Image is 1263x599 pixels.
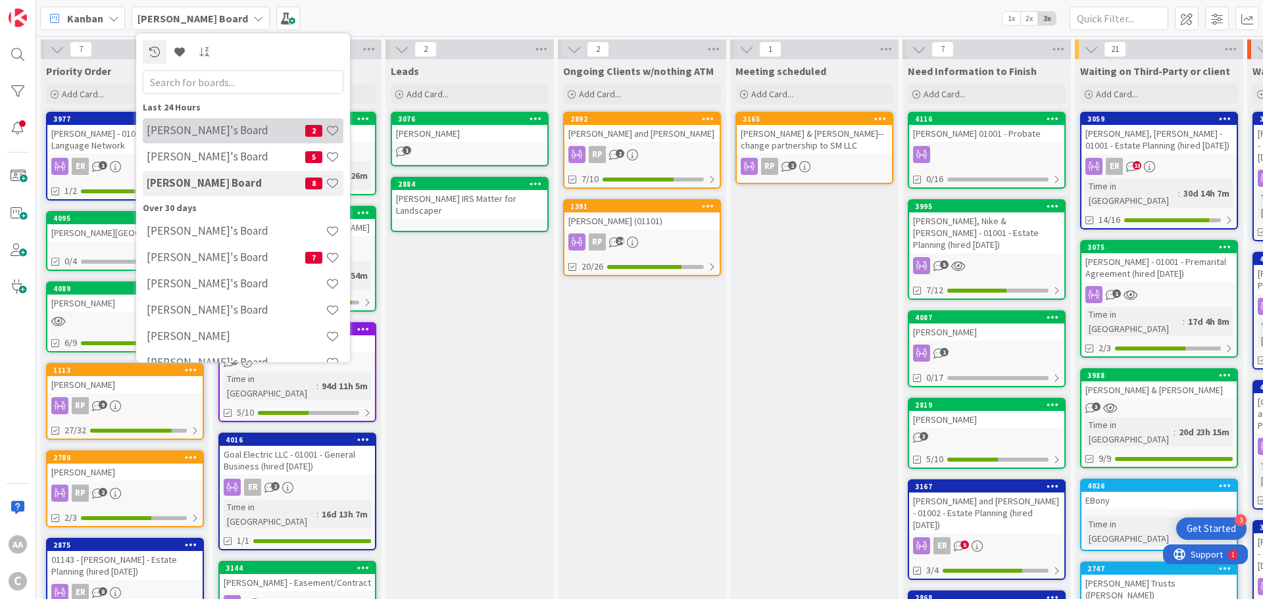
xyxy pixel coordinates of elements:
[1087,371,1237,380] div: 3988
[915,202,1064,211] div: 3995
[47,364,203,393] div: 1113[PERSON_NAME]
[1038,12,1056,25] span: 3x
[579,88,621,100] span: Add Card...
[1180,186,1233,201] div: 30d 14h 7m
[9,535,27,554] div: AA
[564,201,720,229] div: 1391[PERSON_NAME] (01101)
[616,149,624,158] span: 2
[67,11,103,26] span: Kanban
[735,64,826,78] span: Meeting scheduled
[589,146,606,163] div: RP
[909,492,1064,533] div: [PERSON_NAME] and [PERSON_NAME] - 01002 - Estate Planning (hired [DATE])
[751,88,793,100] span: Add Card...
[1081,241,1237,282] div: 3075[PERSON_NAME] - 01001 - Premarital Agreement (hired [DATE])
[564,146,720,163] div: RP
[759,41,781,57] span: 1
[47,158,203,175] div: ER
[64,511,77,525] span: 2/3
[47,212,203,241] div: 4095[PERSON_NAME][GEOGRAPHIC_DATA]
[564,113,720,142] div: 2892[PERSON_NAME] and [PERSON_NAME]
[737,125,892,154] div: [PERSON_NAME] & [PERSON_NAME]--change partnership to SM LLC
[47,539,203,551] div: 2875
[1112,289,1121,298] span: 1
[392,178,547,219] div: 2884[PERSON_NAME] IRS Matter for Landscaper
[1174,425,1176,439] span: :
[563,64,714,78] span: Ongoing Clients w/nothing ATM
[271,482,280,491] span: 2
[587,41,609,57] span: 2
[926,172,943,186] span: 0/16
[564,113,720,125] div: 2892
[47,283,203,295] div: 4089
[570,202,720,211] div: 1391
[564,212,720,229] div: [PERSON_NAME] (01101)
[391,177,549,232] a: 2884[PERSON_NAME] IRS Matter for Landscaper
[47,452,203,481] div: 2780[PERSON_NAME]
[64,184,77,198] span: 1/2
[909,201,1064,212] div: 3995
[926,283,943,297] span: 7/12
[909,312,1064,323] div: 4087
[305,178,322,189] span: 8
[1085,418,1174,446] div: Time in [GEOGRAPHIC_DATA]
[53,284,203,293] div: 4089
[1104,41,1126,57] span: 21
[244,479,261,496] div: ER
[616,237,624,245] span: 24
[392,113,547,142] div: 3076[PERSON_NAME]
[909,212,1064,253] div: [PERSON_NAME], Nike & [PERSON_NAME] - 01001 - Estate Planning (hired [DATE])
[47,295,203,312] div: [PERSON_NAME]
[143,70,343,94] input: Search for boards...
[589,233,606,251] div: RP
[1087,114,1237,124] div: 3059
[53,366,203,375] div: 1113
[220,434,375,475] div: 4016Goal Electric LLC - 01001 - General Business (hired [DATE])
[924,88,966,100] span: Add Card...
[220,446,375,475] div: Goal Electric LLC - 01001 - General Business (hired [DATE])
[1133,161,1141,170] span: 13
[909,113,1064,142] div: 4116[PERSON_NAME] 01001 - Probate
[1087,481,1237,491] div: 4026
[147,277,326,290] h4: [PERSON_NAME]'s Board
[737,113,892,154] div: 3165[PERSON_NAME] & [PERSON_NAME]--change partnership to SM LLC
[305,125,322,137] span: 2
[220,479,375,496] div: ER
[46,64,111,78] span: Priority Order
[1081,480,1237,492] div: 4026
[220,434,375,446] div: 4016
[220,562,375,591] div: 3144[PERSON_NAME] - Easement/Contract
[99,587,107,596] span: 8
[909,399,1064,411] div: 2819
[218,433,376,550] a: 4016Goal Electric LLC - 01001 - General Business (hired [DATE])ERTime in [GEOGRAPHIC_DATA]:16d 13...
[1087,564,1237,573] div: 2747
[391,112,549,166] a: 3076[PERSON_NAME]
[392,113,547,125] div: 3076
[1085,179,1178,208] div: Time in [GEOGRAPHIC_DATA]
[218,322,376,422] a: 3018[PERSON_NAME]Time in [GEOGRAPHIC_DATA]:94d 11h 5m5/10
[564,125,720,142] div: [PERSON_NAME] and [PERSON_NAME]
[143,201,343,215] div: Over 30 days
[915,400,1064,410] div: 2819
[1106,158,1123,175] div: ER
[47,364,203,376] div: 1113
[1092,402,1101,411] span: 3
[933,537,951,554] div: ER
[743,114,892,124] div: 3165
[47,452,203,464] div: 2780
[53,453,203,462] div: 2780
[47,551,203,580] div: 01143 - [PERSON_NAME] - Estate Planning (hired [DATE])
[1081,563,1237,575] div: 2747
[1081,370,1237,398] div: 3988[PERSON_NAME] & [PERSON_NAME]
[392,125,547,142] div: [PERSON_NAME]
[224,500,316,529] div: Time in [GEOGRAPHIC_DATA]
[582,260,603,274] span: 20/26
[46,281,204,352] a: 4089[PERSON_NAME]6/9
[305,151,322,163] span: 5
[908,479,1066,580] a: 3167[PERSON_NAME] and [PERSON_NAME] - 01002 - Estate Planning (hired [DATE])ER3/4
[237,406,254,419] span: 5/10
[1187,522,1236,535] div: Get Started
[564,233,720,251] div: RP
[908,199,1066,300] a: 3995[PERSON_NAME], Nike & [PERSON_NAME] - 01001 - Estate Planning (hired [DATE])7/12
[70,41,92,57] span: 7
[47,125,203,154] div: [PERSON_NAME] - 01003 - Sale of Sign Language Network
